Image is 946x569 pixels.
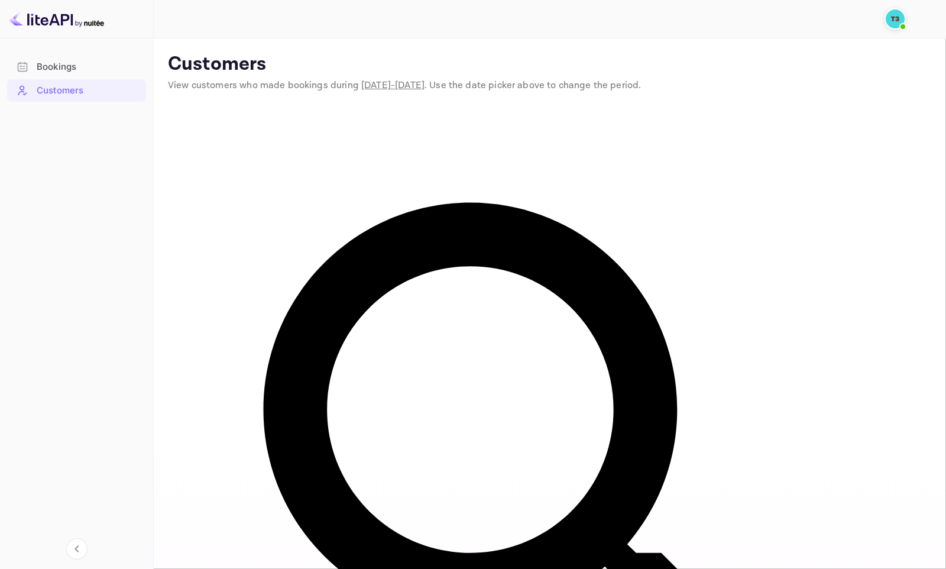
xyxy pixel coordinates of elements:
div: Customers [7,79,146,102]
div: Bookings [37,60,140,74]
p: Customers [168,53,932,76]
span: View customers who made bookings during . Use the date picker above to change the period. [168,79,641,92]
img: Traveloka 3PS03 [886,9,905,28]
a: Bookings [7,56,146,77]
img: LiteAPI logo [9,9,104,28]
button: Collapse navigation [66,538,88,560]
div: Bookings [7,56,146,79]
a: Customers [7,79,146,101]
div: Customers [37,84,140,98]
span: [DATE] - [DATE] [361,79,425,92]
